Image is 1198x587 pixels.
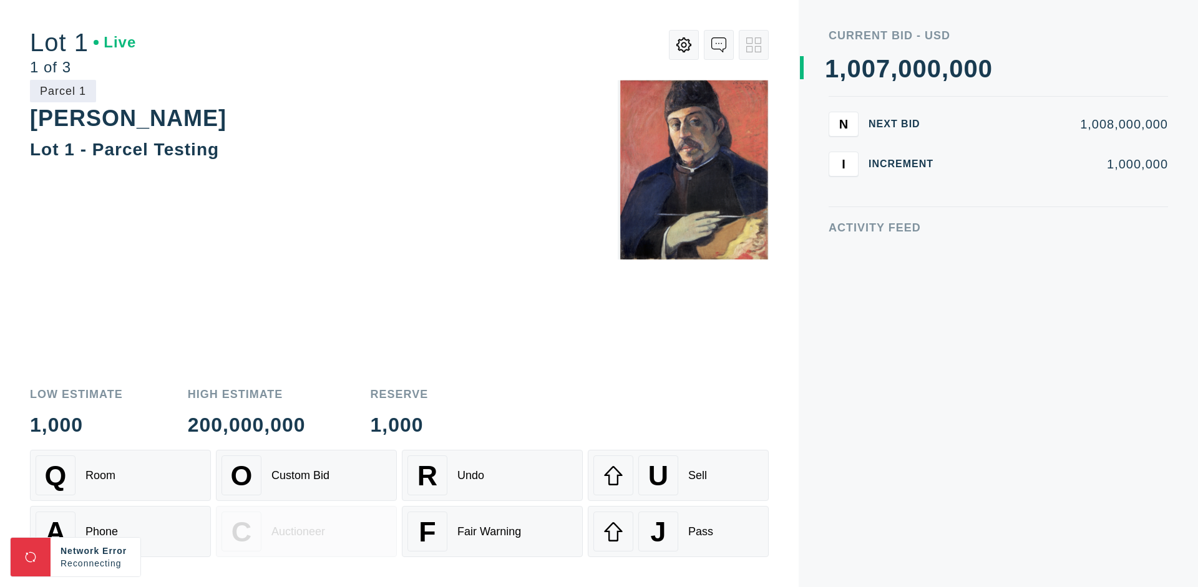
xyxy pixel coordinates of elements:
div: , [942,56,949,306]
div: , [839,56,847,306]
div: 0 [862,56,876,81]
div: Activity Feed [829,222,1168,233]
span: A [46,516,66,548]
div: 0 [913,56,927,81]
span: F [419,516,436,548]
button: I [829,152,859,177]
div: 1,000 [371,415,429,435]
div: 7 [876,56,890,81]
button: N [829,112,859,137]
span: J [650,516,666,548]
div: , [890,56,898,306]
button: OCustom Bid [216,450,397,501]
span: N [839,117,848,131]
div: 0 [927,56,942,81]
span: Q [45,460,67,492]
div: Increment [869,159,943,169]
div: Reserve [371,389,429,400]
div: 200,000,000 [188,415,306,435]
button: APhone [30,506,211,557]
button: JPass [588,506,769,557]
div: [PERSON_NAME] [30,105,226,131]
div: Low Estimate [30,389,123,400]
div: 0 [963,56,978,81]
div: 0 [898,56,912,81]
div: Lot 1 [30,30,136,55]
div: Lot 1 - Parcel Testing [30,140,219,159]
div: 0 [978,56,993,81]
div: Pass [688,525,713,538]
span: R [417,460,437,492]
div: High Estimate [188,389,306,400]
div: 1 of 3 [30,60,136,75]
button: QRoom [30,450,211,501]
span: U [648,460,668,492]
div: Auctioneer [271,525,325,538]
div: Live [94,35,136,50]
div: Parcel 1 [30,80,96,102]
div: 1,000,000 [953,158,1168,170]
div: Network Error [61,545,130,557]
button: CAuctioneer [216,506,397,557]
div: Reconnecting [61,557,130,570]
button: RUndo [402,450,583,501]
div: 0 [949,56,963,81]
div: 1,000 [30,415,123,435]
div: Fair Warning [457,525,521,538]
span: O [231,460,253,492]
span: I [842,157,845,171]
div: Sell [688,469,707,482]
div: Next Bid [869,119,943,129]
div: 1 [825,56,839,81]
span: C [231,516,251,548]
div: 0 [847,56,861,81]
div: Phone [85,525,118,538]
div: Room [85,469,115,482]
div: Custom Bid [271,469,329,482]
div: 1,008,000,000 [953,118,1168,130]
div: Undo [457,469,484,482]
button: USell [588,450,769,501]
div: Current Bid - USD [829,30,1168,41]
button: FFair Warning [402,506,583,557]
